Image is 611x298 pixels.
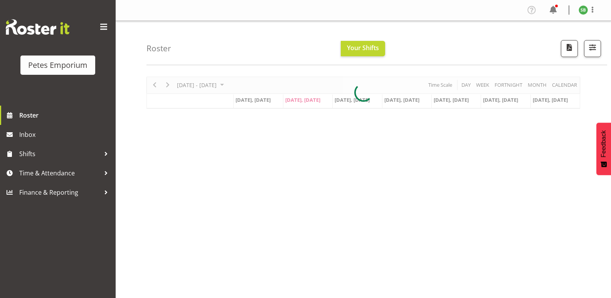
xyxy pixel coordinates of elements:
[341,41,385,56] button: Your Shifts
[28,59,88,71] div: Petes Emporium
[19,187,100,198] span: Finance & Reporting
[19,109,112,121] span: Roster
[596,123,611,175] button: Feedback - Show survey
[579,5,588,15] img: stephanie-burden9828.jpg
[600,130,607,157] span: Feedback
[19,129,112,140] span: Inbox
[347,44,379,52] span: Your Shifts
[6,19,69,35] img: Rosterit website logo
[584,40,601,57] button: Filter Shifts
[19,148,100,160] span: Shifts
[561,40,578,57] button: Download a PDF of the roster according to the set date range.
[19,167,100,179] span: Time & Attendance
[146,44,171,53] h4: Roster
